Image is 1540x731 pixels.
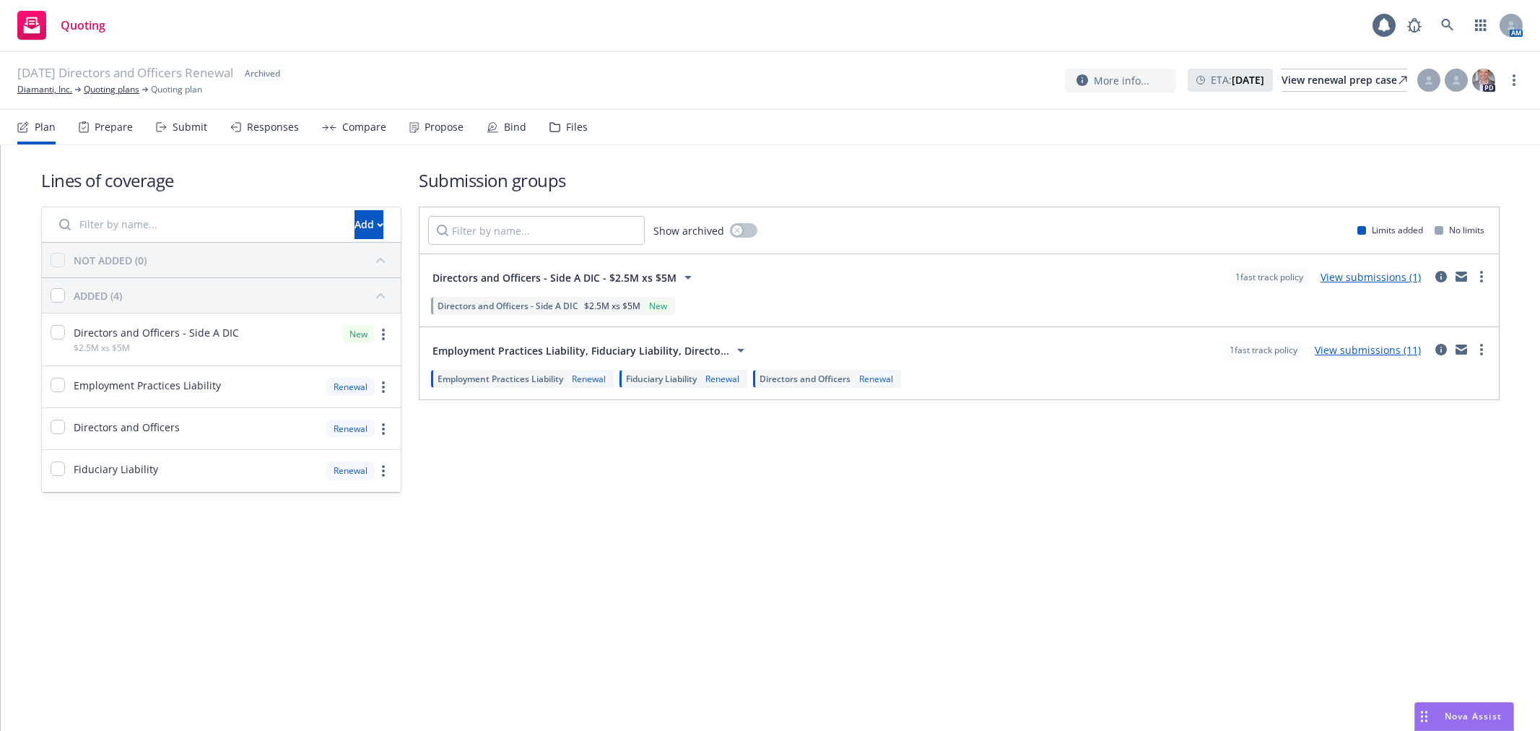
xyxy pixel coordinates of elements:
a: Report a Bug [1400,11,1429,40]
input: Filter by name... [428,216,645,245]
a: Switch app [1466,11,1495,40]
div: Responses [247,121,299,133]
span: Archived [245,67,280,80]
span: Directors and Officers - Side A DIC - $2.5M xs $5M [432,270,677,285]
div: No limits [1435,224,1484,236]
span: Directors and Officers [760,373,851,385]
div: View renewal prep case [1282,69,1407,91]
div: Renewal [326,462,375,480]
span: [DATE] Directors and Officers Renewal [17,64,233,83]
span: Directors and Officers [74,420,180,435]
div: Limits added [1357,224,1423,236]
span: Nova Assist [1445,710,1502,722]
div: Renewal [326,420,375,438]
a: circleInformation [1432,268,1450,285]
a: mail [1453,268,1470,285]
button: Directors and Officers - Side A DIC - $2.5M xs $5M [428,263,701,292]
button: Nova Assist [1414,702,1514,731]
div: Renewal [326,378,375,396]
a: Diamanti, Inc. [17,83,72,96]
div: Submit [173,121,207,133]
span: ETA : [1211,72,1264,87]
div: Bind [504,121,526,133]
a: View renewal prep case [1282,69,1407,92]
a: View submissions (1) [1321,270,1421,284]
h1: Submission groups [419,168,1500,192]
div: Plan [35,121,56,133]
a: Quoting plans [84,83,139,96]
div: Prepare [95,121,133,133]
span: 1 fast track policy [1235,271,1303,284]
strong: [DATE] [1232,73,1264,87]
div: Renewal [569,373,609,385]
span: $2.5M xs $5M [584,300,640,312]
button: Add [354,210,383,239]
span: Quoting [61,20,105,31]
button: More info... [1065,69,1176,92]
img: photo [1472,69,1495,92]
div: Files [566,121,588,133]
span: Fiduciary Liability [626,373,697,385]
div: NOT ADDED (0) [74,253,147,268]
span: Fiduciary Liability [74,462,158,477]
a: more [375,379,392,396]
span: Show archived [653,223,724,238]
a: mail [1453,341,1470,358]
a: View submissions (11) [1315,343,1421,357]
button: ADDED (4) [74,284,392,307]
div: New [342,325,375,343]
a: Search [1433,11,1462,40]
span: $2.5M xs $5M [74,342,130,354]
h1: Lines of coverage [41,168,401,192]
span: Quoting plan [151,83,202,96]
a: more [1473,268,1490,285]
div: Add [354,211,383,238]
button: Employment Practices Liability, Fiduciary Liability, Directo... [428,336,754,365]
div: Propose [425,121,464,133]
button: NOT ADDED (0) [74,248,392,272]
a: more [1505,72,1523,89]
a: more [375,462,392,480]
a: more [375,420,392,438]
span: Employment Practices Liability [438,373,563,385]
a: circleInformation [1432,341,1450,358]
span: Directors and Officers - Side A DIC [74,325,239,340]
span: More info... [1094,73,1149,88]
a: more [1473,341,1490,358]
div: ADDED (4) [74,288,122,303]
a: more [375,326,392,343]
div: Drag to move [1415,703,1433,730]
span: Employment Practices Liability [74,378,221,393]
span: 1 fast track policy [1230,344,1297,357]
div: Renewal [702,373,742,385]
span: Employment Practices Liability, Fiduciary Liability, Directo... [432,343,729,358]
a: Quoting [12,5,111,46]
input: Filter by name... [51,210,346,239]
div: New [646,300,670,312]
div: Renewal [856,373,896,385]
span: Directors and Officers - Side A DIC [438,300,578,312]
div: Compare [342,121,386,133]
